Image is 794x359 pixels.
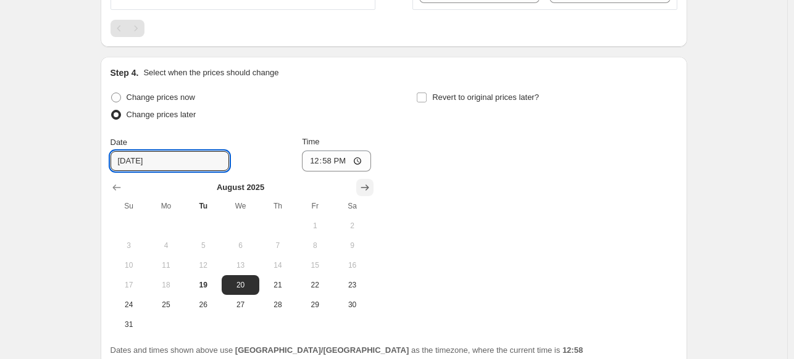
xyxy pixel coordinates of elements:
button: Sunday August 24 2025 [111,295,148,315]
button: Today Tuesday August 19 2025 [185,275,222,295]
button: Friday August 22 2025 [296,275,333,295]
span: 31 [115,320,143,329]
span: 7 [264,241,291,250]
button: Thursday August 7 2025 [259,236,296,255]
span: 16 [338,260,366,270]
input: 8/19/2025 [111,151,229,171]
span: 8 [301,241,328,250]
th: Tuesday [185,196,222,216]
span: 20 [227,280,254,290]
span: Revert to original prices later? [432,93,539,102]
span: 5 [190,241,217,250]
button: Saturday August 30 2025 [333,295,370,315]
button: Tuesday August 26 2025 [185,295,222,315]
th: Friday [296,196,333,216]
span: 3 [115,241,143,250]
button: Thursday August 28 2025 [259,295,296,315]
span: Th [264,201,291,211]
span: 30 [338,300,366,310]
button: Friday August 1 2025 [296,216,333,236]
button: Friday August 8 2025 [296,236,333,255]
span: 21 [264,280,291,290]
th: Saturday [333,196,370,216]
span: 29 [301,300,328,310]
span: Time [302,137,319,146]
button: Wednesday August 20 2025 [222,275,259,295]
span: Dates and times shown above use as the timezone, where the current time is [111,345,583,355]
p: Select when the prices should change [143,67,278,79]
button: Sunday August 31 2025 [111,315,148,334]
span: Change prices later [127,110,196,119]
button: Saturday August 9 2025 [333,236,370,255]
span: 28 [264,300,291,310]
th: Monday [148,196,185,216]
span: Mo [153,201,180,211]
span: Tu [190,201,217,211]
button: Show previous month, July 2025 [108,179,125,196]
span: 22 [301,280,328,290]
span: 18 [153,280,180,290]
button: Monday August 11 2025 [148,255,185,275]
h2: Step 4. [111,67,139,79]
nav: Pagination [111,20,144,37]
span: 2 [338,221,366,231]
span: 26 [190,300,217,310]
input: 12:00 [302,151,371,171]
span: Date [111,138,127,147]
button: Thursday August 21 2025 [259,275,296,295]
span: 4 [153,241,180,250]
span: Sa [338,201,366,211]
button: Sunday August 3 2025 [111,236,148,255]
button: Monday August 18 2025 [148,275,185,295]
th: Thursday [259,196,296,216]
button: Tuesday August 12 2025 [185,255,222,275]
button: Thursday August 14 2025 [259,255,296,275]
button: Wednesday August 13 2025 [222,255,259,275]
span: 27 [227,300,254,310]
button: Friday August 15 2025 [296,255,333,275]
span: 24 [115,300,143,310]
button: Friday August 29 2025 [296,295,333,315]
span: Change prices now [127,93,195,102]
button: Monday August 4 2025 [148,236,185,255]
button: Saturday August 23 2025 [333,275,370,295]
button: Sunday August 10 2025 [111,255,148,275]
th: Wednesday [222,196,259,216]
span: 15 [301,260,328,270]
button: Wednesday August 6 2025 [222,236,259,255]
span: Su [115,201,143,211]
b: 12:58 [562,345,583,355]
span: 14 [264,260,291,270]
b: [GEOGRAPHIC_DATA]/[GEOGRAPHIC_DATA] [235,345,409,355]
button: Saturday August 16 2025 [333,255,370,275]
span: 19 [190,280,217,290]
span: 23 [338,280,366,290]
span: 1 [301,221,328,231]
span: 17 [115,280,143,290]
button: Saturday August 2 2025 [333,216,370,236]
span: 12 [190,260,217,270]
span: 9 [338,241,366,250]
span: 11 [153,260,180,270]
span: We [227,201,254,211]
span: 10 [115,260,143,270]
button: Monday August 25 2025 [148,295,185,315]
span: 13 [227,260,254,270]
button: Tuesday August 5 2025 [185,236,222,255]
button: Show next month, September 2025 [356,179,374,196]
span: 25 [153,300,180,310]
span: Fr [301,201,328,211]
button: Wednesday August 27 2025 [222,295,259,315]
th: Sunday [111,196,148,216]
button: Sunday August 17 2025 [111,275,148,295]
span: 6 [227,241,254,250]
